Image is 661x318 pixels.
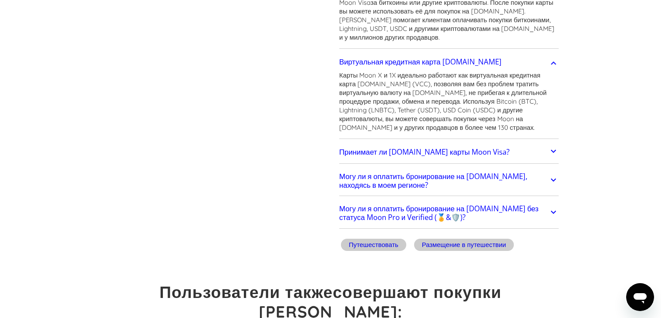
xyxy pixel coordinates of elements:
a: Принимает ли [DOMAIN_NAME] карты Moon Visa? [339,143,559,161]
font: Могу ли я оплатить бронирование на [DOMAIN_NAME] без статуса Moon Pro и Verified (🏅&🛡️)? [339,203,539,222]
font: Пользователи также [159,282,333,302]
font: Размещение в путешествии [422,240,506,249]
a: Могу ли я оплатить бронирование на [DOMAIN_NAME], находясь в моем регионе? [339,168,559,194]
a: Виртуальная кредитная карта [DOMAIN_NAME] [339,53,559,71]
font: Путешествовать [349,240,398,249]
a: Путешествовать [339,237,408,254]
a: Размещение в путешествии [412,237,516,254]
font: Принимает ли [DOMAIN_NAME] карты Moon Visa? [339,147,509,157]
iframe: Кнопка запуска окна обмена сообщениями [626,283,654,311]
font: Могу ли я оплатить бронирование на [DOMAIN_NAME], находясь в моем регионе? [339,171,527,190]
font: Карты Moon X и 1X идеально работают как виртуальная кредитная карта [DOMAIN_NAME] (VCC), позволяя... [339,71,546,132]
font: Виртуальная кредитная карта [DOMAIN_NAME] [339,57,502,67]
a: Могу ли я оплатить бронирование на [DOMAIN_NAME] без статуса Moon Pro и Verified (🏅&🛡️)? [339,200,559,226]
